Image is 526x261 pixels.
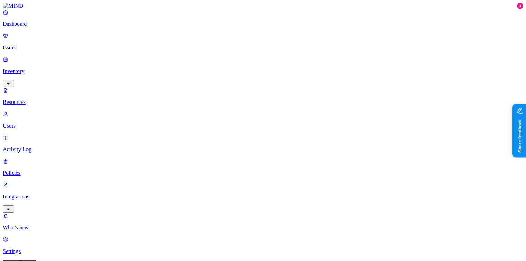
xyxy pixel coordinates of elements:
p: Activity Log [3,146,523,153]
p: Integrations [3,194,523,200]
a: Policies [3,158,523,176]
img: MIND [3,3,23,9]
a: Dashboard [3,9,523,27]
a: Users [3,111,523,129]
p: What's new [3,225,523,231]
p: Issues [3,44,523,51]
a: MIND [3,3,523,9]
p: Policies [3,170,523,176]
a: Settings [3,236,523,254]
p: Dashboard [3,21,523,27]
p: Users [3,123,523,129]
a: What's new [3,213,523,231]
div: 3 [517,3,523,9]
a: Issues [3,33,523,51]
p: Inventory [3,68,523,74]
a: Inventory [3,56,523,86]
p: Resources [3,99,523,105]
a: Resources [3,87,523,105]
p: Settings [3,248,523,254]
a: Integrations [3,182,523,212]
a: Activity Log [3,134,523,153]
